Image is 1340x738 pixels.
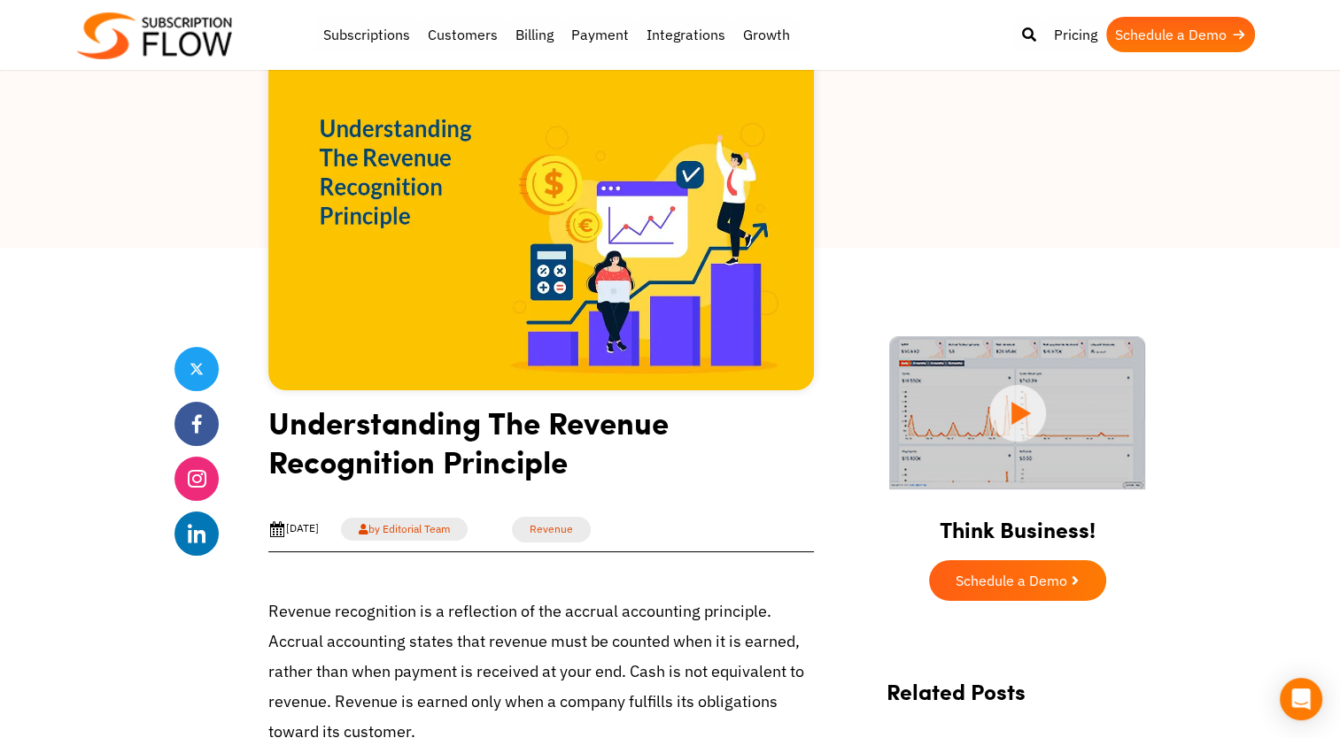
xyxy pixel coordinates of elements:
[956,573,1067,588] span: Schedule a Demo
[869,495,1166,551] h2: Think Business!
[1280,678,1322,720] div: Open Intercom Messenger
[1106,17,1255,52] a: Schedule a Demo
[562,17,638,52] a: Payment
[887,679,1149,722] h2: Related Posts
[268,403,814,494] h1: Understanding The Revenue Recognition Principle
[512,517,591,542] a: Revenue
[929,560,1106,601] a: Schedule a Demo
[1045,17,1106,52] a: Pricing
[507,17,562,52] a: Billing
[889,336,1145,489] img: intro video
[77,12,232,59] img: Subscriptionflow
[734,17,799,52] a: Growth
[268,520,319,538] div: [DATE]
[341,518,468,541] a: by Editorial Team
[268,27,814,390] img: Revenue Recognition Principle
[638,17,734,52] a: Integrations
[314,17,419,52] a: Subscriptions
[419,17,507,52] a: Customers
